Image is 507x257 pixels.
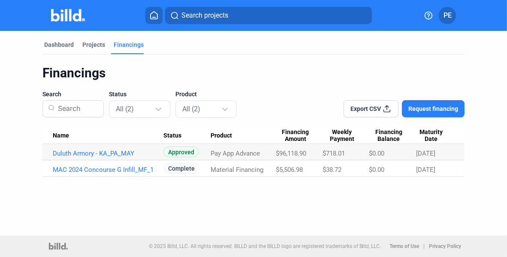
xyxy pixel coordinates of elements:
[211,166,263,174] span: Material Financing
[53,166,163,174] a: MAC 2024 Concourse G Infill_MF_1
[163,147,199,157] span: Approved
[369,166,384,174] span: $0.00
[182,105,200,113] mat-select-trigger: All (2)
[163,163,199,174] span: Complete
[350,104,381,113] span: Export CSV
[439,7,456,24] button: PE
[116,105,134,113] mat-select-trigger: All (2)
[369,128,408,143] span: Financing Balance
[42,65,465,81] div: Financings
[54,98,98,120] input: Search
[51,9,85,21] img: Billd Company Logo
[402,100,465,117] button: Request financing
[369,128,416,143] div: Financing Balance
[53,132,69,140] span: Name
[424,243,425,249] p: |
[444,10,452,21] span: PE
[276,150,306,157] span: $96,118.90
[163,132,181,140] span: Status
[369,150,384,157] span: $0.00
[276,166,303,174] span: $5,506.98
[416,166,435,174] span: [DATE]
[390,243,419,249] b: Terms of Use
[344,100,398,117] button: Export CSV
[181,10,228,21] span: Search projects
[44,40,74,49] div: Dashboard
[416,128,454,143] div: Maturity Date
[109,90,127,98] span: Status
[211,132,276,140] div: Product
[163,132,211,140] div: Status
[323,128,361,143] span: Weekly Payment
[53,132,163,140] div: Name
[82,40,105,49] div: Projects
[114,40,144,49] div: Financings
[429,243,462,249] b: Privacy Policy
[323,150,345,157] span: $718.01
[323,166,341,174] span: $38.72
[53,150,163,157] a: Duluth Armory - KA_PA_MAY
[416,150,435,157] span: [DATE]
[276,128,315,143] span: Financing Amount
[149,243,381,249] p: © 2025 Billd, LLC. All rights reserved. BILLD and the BILLD logo are registered trademarks of Bil...
[276,128,323,143] div: Financing Amount
[323,128,369,143] div: Weekly Payment
[42,90,61,98] span: Search
[175,90,197,98] span: Product
[408,104,458,113] span: Request financing
[416,128,447,143] span: Maturity Date
[211,150,260,157] span: Pay App Advance
[49,243,67,250] img: logo
[165,7,372,24] button: Search projects
[211,132,232,140] span: Product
